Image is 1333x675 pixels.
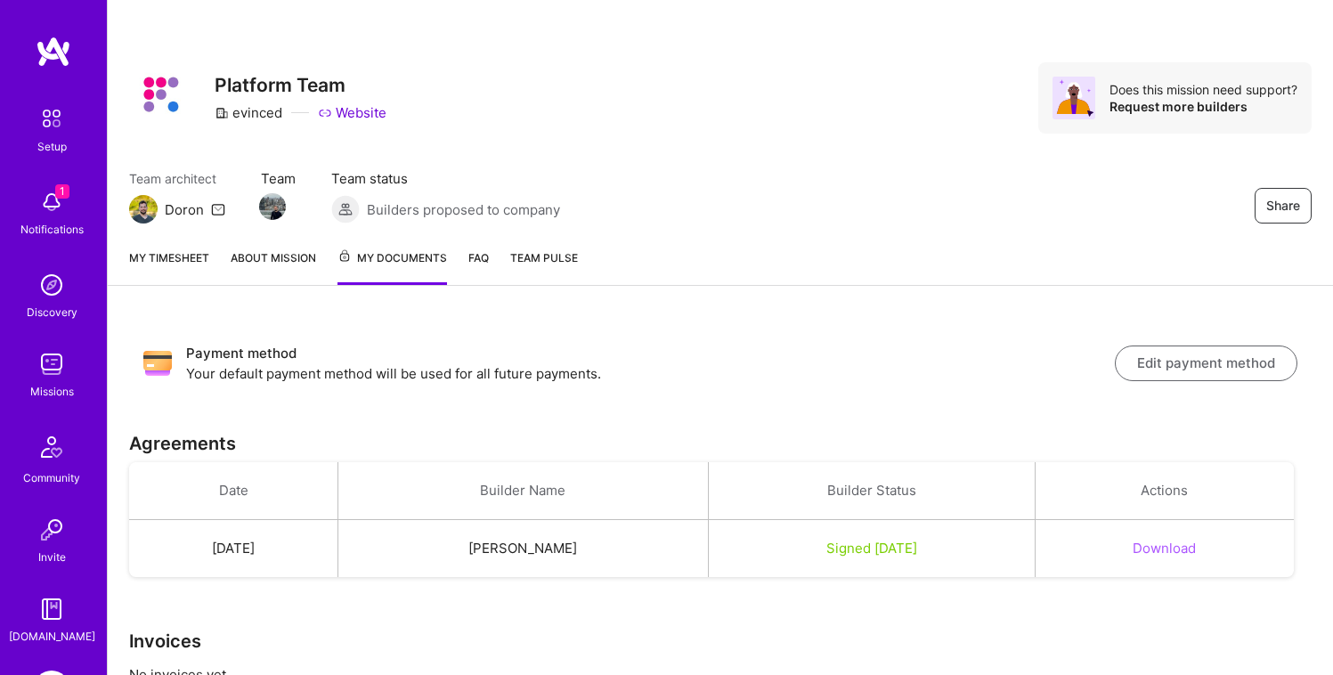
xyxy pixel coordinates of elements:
[9,627,95,646] div: [DOMAIN_NAME]
[338,520,709,578] td: [PERSON_NAME]
[27,303,77,321] div: Discovery
[211,202,225,216] i: icon Mail
[55,184,69,199] span: 1
[1035,462,1294,520] th: Actions
[215,103,282,122] div: evinced
[129,520,338,578] td: [DATE]
[510,248,578,285] a: Team Pulse
[186,364,1115,383] p: Your default payment method will be used for all future payments.
[36,36,71,68] img: logo
[231,248,316,285] a: About Mission
[708,462,1035,520] th: Builder Status
[1255,188,1312,224] button: Share
[129,62,193,126] img: Company Logo
[23,468,80,487] div: Community
[261,191,284,222] a: Team Member Avatar
[331,169,560,188] span: Team status
[30,426,73,468] img: Community
[34,184,69,220] img: bell
[20,220,84,239] div: Notifications
[186,343,1115,364] h3: Payment method
[1115,346,1297,381] button: Edit payment method
[730,539,1013,557] div: Signed [DATE]
[510,251,578,264] span: Team Pulse
[34,512,69,548] img: Invite
[1133,539,1196,557] button: Download
[129,169,225,188] span: Team architect
[33,100,70,137] img: setup
[337,248,447,268] span: My Documents
[129,462,338,520] th: Date
[129,248,209,285] a: My timesheet
[37,137,67,156] div: Setup
[338,462,709,520] th: Builder Name
[261,169,296,188] span: Team
[331,195,360,224] img: Builders proposed to company
[1266,197,1300,215] span: Share
[318,103,386,122] a: Website
[34,267,69,303] img: discovery
[143,349,172,378] img: Payment method
[38,548,66,566] div: Invite
[34,346,69,382] img: teamwork
[215,106,229,120] i: icon CompanyGray
[129,433,1312,454] h3: Agreements
[129,630,1312,652] h3: Invoices
[129,195,158,224] img: Team Architect
[259,193,286,220] img: Team Member Avatar
[1109,98,1297,115] div: Request more builders
[34,591,69,627] img: guide book
[1109,81,1297,98] div: Does this mission need support?
[215,74,386,96] h3: Platform Team
[468,248,489,285] a: FAQ
[337,248,447,285] a: My Documents
[1053,77,1095,119] img: Avatar
[165,200,204,219] div: Doron
[367,200,560,219] span: Builders proposed to company
[30,382,74,401] div: Missions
